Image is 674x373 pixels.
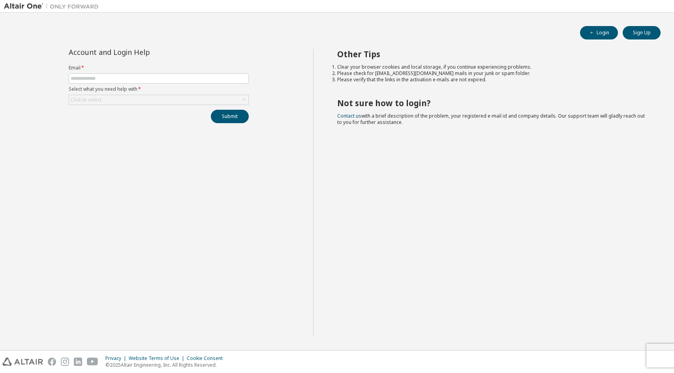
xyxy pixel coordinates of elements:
div: Website Terms of Use [129,355,187,362]
div: Click to select [71,97,101,103]
span: with a brief description of the problem, your registered e-mail id and company details. Our suppo... [337,112,645,126]
h2: Not sure how to login? [337,98,646,108]
a: Contact us [337,112,361,119]
div: Privacy [105,355,129,362]
button: Submit [211,110,249,123]
img: altair_logo.svg [2,358,43,366]
img: linkedin.svg [74,358,82,366]
div: Click to select [69,95,248,105]
img: facebook.svg [48,358,56,366]
h2: Other Tips [337,49,646,59]
img: Altair One [4,2,103,10]
label: Email [69,65,249,71]
div: Cookie Consent [187,355,227,362]
img: youtube.svg [87,358,98,366]
img: instagram.svg [61,358,69,366]
div: Account and Login Help [69,49,213,55]
li: Please check for [EMAIL_ADDRESS][DOMAIN_NAME] mails in your junk or spam folder. [337,70,646,77]
button: Sign Up [623,26,661,39]
p: © 2025 Altair Engineering, Inc. All Rights Reserved. [105,362,227,368]
li: Clear your browser cookies and local storage, if you continue experiencing problems. [337,64,646,70]
button: Login [580,26,618,39]
li: Please verify that the links in the activation e-mails are not expired. [337,77,646,83]
label: Select what you need help with [69,86,249,92]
